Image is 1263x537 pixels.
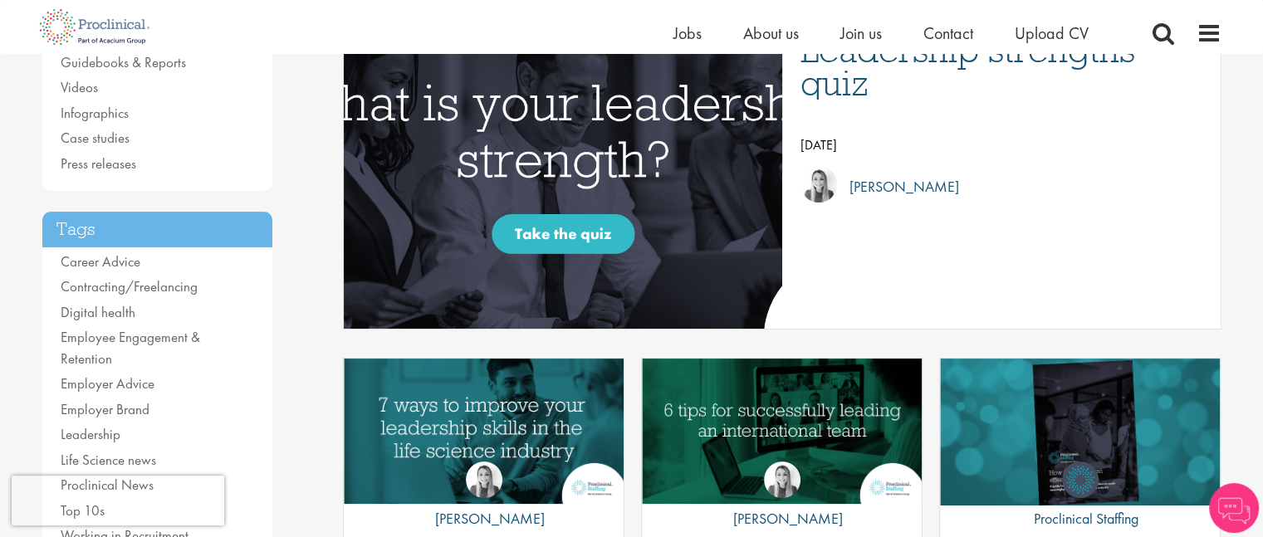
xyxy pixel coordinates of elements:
[61,129,130,147] a: Case studies
[61,374,154,393] a: Employer Advice
[721,506,843,531] p: [PERSON_NAME]
[61,104,129,122] a: Infographics
[1021,506,1138,531] p: Proclinical Staffing
[800,166,837,203] img: Hannah Burke
[800,133,1204,158] p: [DATE]
[1209,483,1259,533] img: Chatbot
[642,359,922,504] img: 6 tips for leading an international team
[344,359,624,505] a: Link to a post
[940,359,1220,505] a: Link to a post
[61,451,156,469] a: Life Science news
[800,33,1204,100] a: Leadership strengths quiz
[800,166,1204,207] a: Hannah Burke [PERSON_NAME]
[61,53,186,71] a: Guidebooks & Reports
[344,17,782,329] a: Link to a post
[743,22,799,44] a: About us
[61,328,200,368] a: Employee Engagement & Retention
[1015,22,1089,44] a: Upload CV
[923,22,973,44] a: Contact
[466,461,502,498] img: Hannah Burke
[61,400,149,418] a: Employer Brand
[423,506,545,531] p: [PERSON_NAME]
[764,461,800,498] img: Hannah Burke
[673,22,702,44] a: Jobs
[61,277,198,295] a: Contracting/Freelancing
[61,78,98,96] a: Videos
[61,252,140,271] a: Career Advice
[837,174,959,199] p: [PERSON_NAME]
[12,476,224,525] iframe: reCAPTCHA
[61,303,135,321] a: Digital health
[840,22,882,44] a: Join us
[42,212,273,247] h3: Tags
[1062,461,1099,498] img: Proclinical Staffing
[61,154,136,173] a: Press releases
[940,359,1220,506] img: Leadership in life sciences
[61,425,120,443] a: Leadership
[642,359,922,505] a: Link to a post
